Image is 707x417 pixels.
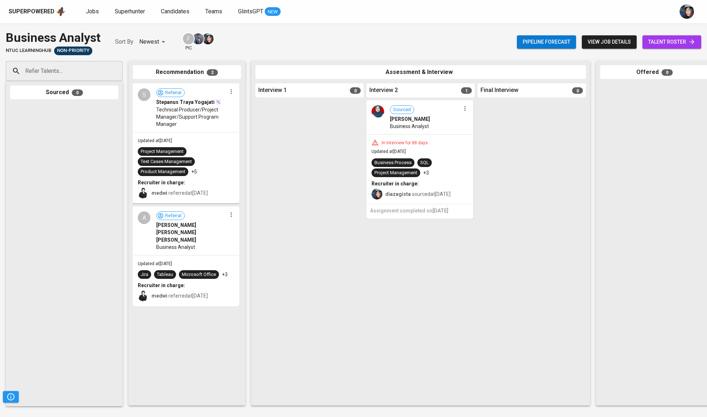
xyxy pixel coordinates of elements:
[72,89,83,96] span: 0
[54,47,92,55] div: Pending Client’s Feedback
[390,123,429,130] span: Business Analyst
[115,7,146,16] a: Superhunter
[372,149,406,154] span: Updated at [DATE]
[3,391,19,403] button: Pipeline Triggers
[379,140,431,146] div: In Interview for 88 days
[138,282,185,288] b: Recruiter in charge:
[238,7,281,16] a: GlintsGPT NEW
[588,38,631,47] span: view job details
[182,32,195,51] div: pic
[255,65,586,79] div: Assessment & Interview
[138,138,172,143] span: Updated at [DATE]
[680,4,694,19] img: diazagista@glints.com
[10,85,118,100] div: Sourced
[193,33,204,44] img: jhon@glints.com
[182,32,195,45] div: F
[138,261,172,266] span: Updated at [DATE]
[138,188,149,198] img: medwi@glints.com
[258,86,287,95] span: Interview 1
[205,8,222,15] span: Teams
[139,35,168,49] div: Newest
[139,38,159,46] p: Newest
[582,35,637,49] button: view job details
[372,105,384,118] img: 392e6bca31fe3376f42ed2e5775161d9.jpg
[138,180,185,185] b: Recruiter in charge:
[141,148,184,155] div: Project Management
[420,159,429,166] div: SQL
[265,8,281,16] span: NEW
[642,35,701,49] a: talent roster
[215,99,221,105] img: magic_wand.svg
[350,87,361,94] span: 0
[374,170,417,176] div: Project Management
[162,89,184,96] span: Referral
[390,106,414,113] span: Sourced
[151,293,208,299] span: referred at [DATE]
[141,168,185,175] div: Product Management
[119,70,120,72] button: Open
[372,181,419,186] b: Recruiter in charge:
[182,271,216,278] div: Microsoft Office
[9,6,66,17] a: Superpoweredapp logo
[523,38,570,47] span: Pipeline forecast
[54,47,92,54] span: Non-Priority
[385,191,451,197] span: sourced at [DATE]
[115,38,133,46] p: Sort By
[86,7,100,16] a: Jobs
[648,38,695,47] span: talent roster
[133,65,241,79] div: Recommendation
[156,221,227,243] span: [PERSON_NAME] [PERSON_NAME] [PERSON_NAME]
[385,191,411,197] b: diazagista
[390,115,430,123] span: [PERSON_NAME]
[157,271,173,278] div: Tableau
[141,271,148,278] div: Jira
[205,7,224,16] a: Teams
[156,243,195,251] span: Business Analyst
[572,87,583,94] span: 0
[138,211,150,224] div: A
[432,208,448,214] span: [DATE]
[372,189,382,199] img: diazagista@glints.com
[161,8,189,15] span: Candidates
[191,168,197,175] p: +5
[222,271,228,278] p: +3
[156,106,227,128] span: Technical Producer/Project Manager/Support Program Manager
[151,293,167,299] b: medwi
[151,190,167,196] b: medwi
[202,33,214,44] img: diazagista@glints.com
[115,8,145,15] span: Superhunter
[56,6,66,17] img: app logo
[517,35,576,49] button: Pipeline forecast
[423,169,429,176] p: +3
[161,7,191,16] a: Candidates
[374,159,412,166] div: Business Process
[6,47,51,54] span: NTUC LearningHub
[480,86,518,95] span: Final Interview
[207,69,218,76] span: 2
[370,207,470,215] h6: Assignment completed on
[461,87,472,94] span: 1
[86,8,99,15] span: Jobs
[141,158,192,165] div: Test Cases Management
[156,98,215,106] span: Stepanus Traya Yogajati
[369,86,398,95] span: Interview 2
[138,290,149,301] img: medwi@glints.com
[6,29,101,47] div: Business Analyst
[162,212,184,219] span: Referral
[238,8,263,15] span: GlintsGPT
[138,88,150,101] div: S
[9,8,54,16] div: Superpowered
[662,69,673,76] span: 0
[366,100,473,219] div: Sourced[PERSON_NAME]Business AnalystIn Interview for 88 daysUpdated at[DATE]Business ProcessSQLPr...
[151,190,208,196] span: referred at [DATE]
